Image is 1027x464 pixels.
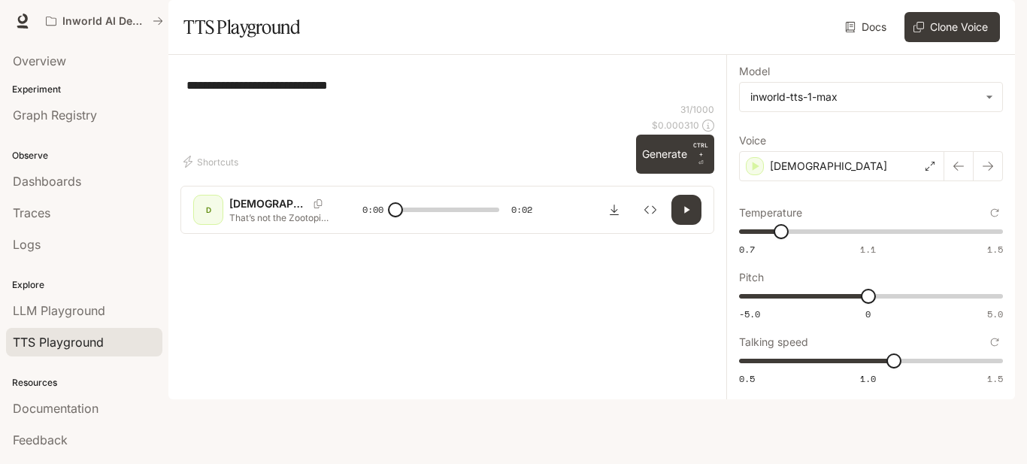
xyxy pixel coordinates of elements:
div: inworld-tts-1-max [750,89,978,105]
span: 0.7 [739,243,755,256]
button: GenerateCTRL +⏎ [636,135,714,174]
span: 1.1 [860,243,876,256]
span: 0.5 [739,372,755,385]
button: Copy Voice ID [307,199,329,208]
button: All workspaces [39,6,170,36]
span: 5.0 [987,308,1003,320]
p: ⏎ [693,141,708,168]
p: 31 / 1000 [680,103,714,116]
p: CTRL + [693,141,708,159]
h1: TTS Playground [183,12,300,42]
p: Inworld AI Demos [62,15,147,28]
span: 0 [865,308,871,320]
p: Temperature [739,208,802,218]
span: -5.0 [739,308,760,320]
p: [DEMOGRAPHIC_DATA] [770,159,887,174]
p: Model [739,66,770,77]
div: inworld-tts-1-max [740,83,1002,111]
p: Talking speed [739,337,808,347]
button: Reset to default [986,205,1003,221]
button: Shortcuts [180,150,244,174]
p: Pitch [739,272,764,283]
span: 1.5 [987,372,1003,385]
button: Clone Voice [904,12,1000,42]
button: Inspect [635,195,665,225]
p: That’s not the Zootopia I know! [229,211,332,224]
p: [DEMOGRAPHIC_DATA] [229,196,307,211]
div: D [196,198,220,222]
p: Voice [739,135,766,146]
button: Download audio [599,195,629,225]
p: $ 0.000310 [652,119,699,132]
button: Reset to default [986,334,1003,350]
span: 0:00 [362,202,383,217]
span: 1.0 [860,372,876,385]
span: 1.5 [987,243,1003,256]
span: 0:02 [511,202,532,217]
a: Docs [842,12,892,42]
